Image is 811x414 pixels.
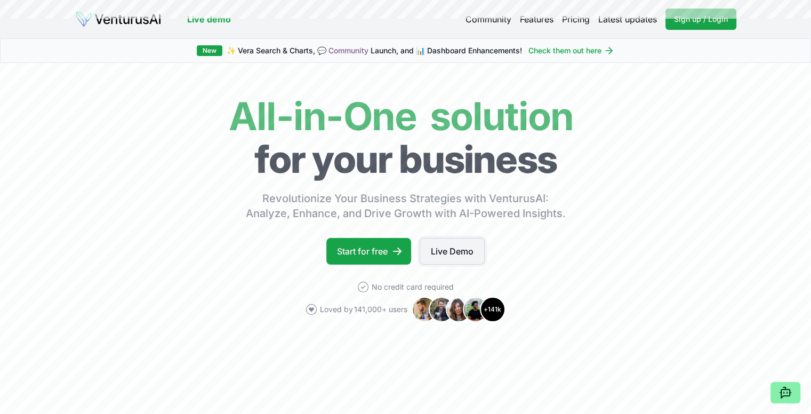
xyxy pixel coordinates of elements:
[665,9,736,30] a: Sign up / Login
[197,45,222,56] div: New
[598,13,657,26] a: Latest updates
[412,297,437,322] img: Avatar 1
[465,13,511,26] a: Community
[562,13,590,26] a: Pricing
[75,11,162,28] img: logo
[227,45,522,56] span: ✨ Vera Search & Charts, 💬 Launch, and 📊 Dashboard Enhancements!
[463,297,488,322] img: Avatar 4
[420,238,485,265] a: Live Demo
[446,297,471,322] img: Avatar 3
[528,45,614,56] a: Check them out here
[328,46,368,55] a: Community
[674,14,728,25] span: Sign up / Login
[429,297,454,322] img: Avatar 2
[187,13,231,26] a: Live demo
[326,238,411,265] a: Start for free
[520,13,553,26] a: Features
